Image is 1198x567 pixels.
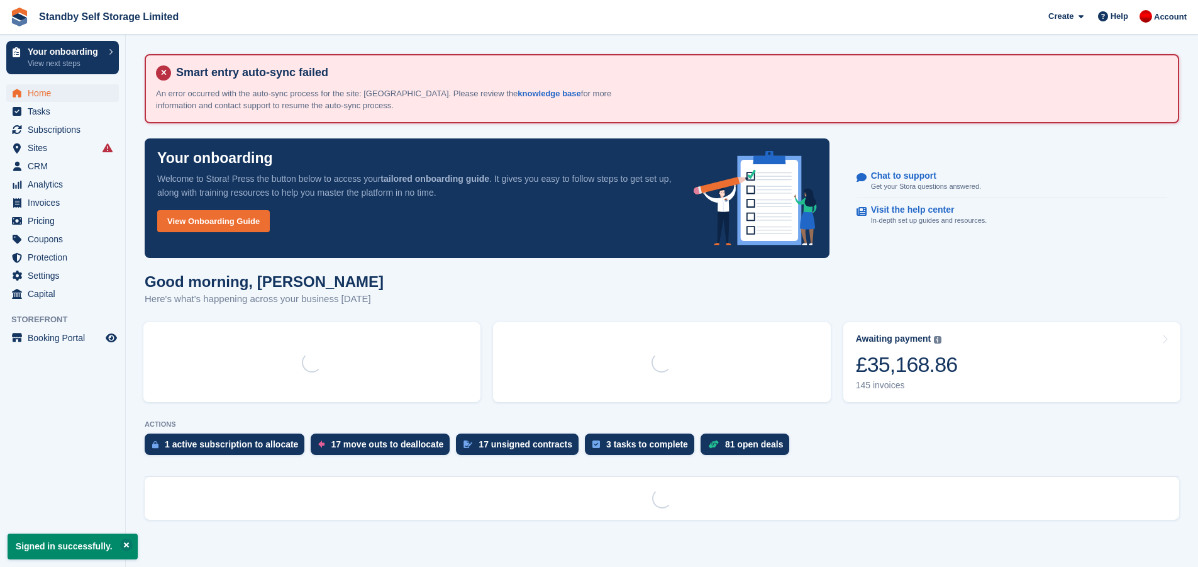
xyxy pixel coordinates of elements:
div: 81 open deals [725,439,784,449]
a: Your onboarding View next steps [6,41,119,74]
a: menu [6,157,119,175]
a: menu [6,139,119,157]
a: 81 open deals [701,434,796,461]
p: View next steps [28,58,103,69]
a: 1 active subscription to allocate [145,434,311,461]
p: Your onboarding [157,151,273,166]
a: menu [6,329,119,347]
p: Welcome to Stora! Press the button below to access your . It gives you easy to follow steps to ge... [157,172,674,199]
img: move_outs_to_deallocate_icon-f764333ba52eb49d3ac5e1228854f67142a1ed5810a6f6cc68b1a99e826820c5.svg [318,441,324,448]
i: Smart entry sync failures have occurred [103,143,113,153]
span: Create [1048,10,1073,23]
a: Preview store [104,330,119,345]
a: Standby Self Storage Limited [34,6,184,27]
div: Awaiting payment [856,334,931,344]
span: Storefront [11,313,125,326]
span: Pricing [28,212,103,230]
span: CRM [28,157,103,175]
img: contract_signature_icon-13c848040528278c33f63329250d36e43548de30e8caae1d1a13099fd9432cc5.svg [463,441,472,448]
span: Help [1111,10,1128,23]
div: 3 tasks to complete [606,439,688,449]
img: onboarding-info-6c161a55d2c0e0a8cae90662b2fe09162a5109e8cc188191df67fb4f79e88e88.svg [694,151,817,245]
p: Here's what's happening across your business [DATE] [145,292,384,306]
span: Subscriptions [28,121,103,138]
p: An error occurred with the auto-sync process for the site: [GEOGRAPHIC_DATA]. Please review the f... [156,87,628,112]
p: ACTIONS [145,420,1179,429]
img: active_subscription_to_allocate_icon-d502201f5373d7db506a760aba3b589e785aa758c864c3986d89f69b8ff3... [152,441,158,449]
p: Your onboarding [28,47,103,56]
div: 1 active subscription to allocate [165,439,298,449]
p: Chat to support [871,171,971,181]
span: Tasks [28,103,103,120]
img: icon-info-grey-7440780725fd019a000dd9b08b2336e03edf1995a4989e88bcd33f0948082b44.svg [934,336,941,344]
a: menu [6,194,119,211]
a: menu [6,212,119,230]
a: Awaiting payment £35,168.86 145 invoices [843,322,1180,402]
a: Visit the help center In-depth set up guides and resources. [857,198,1167,232]
a: menu [6,249,119,266]
span: Coupons [28,230,103,248]
span: Invoices [28,194,103,211]
span: Settings [28,267,103,284]
span: Capital [28,285,103,303]
img: Aaron Winter [1140,10,1152,23]
a: menu [6,84,119,102]
a: knowledge base [518,89,580,98]
a: 3 tasks to complete [585,434,701,461]
a: menu [6,285,119,303]
a: View Onboarding Guide [157,210,270,232]
a: menu [6,267,119,284]
span: Protection [28,249,103,266]
span: Account [1154,11,1187,23]
div: 17 move outs to deallocate [331,439,443,449]
p: Visit the help center [871,205,977,215]
strong: tailored onboarding guide [380,174,489,184]
span: Analytics [28,176,103,193]
h1: Good morning, [PERSON_NAME] [145,273,384,290]
img: deal-1b604bf984904fb50ccaf53a9ad4b4a5d6e5aea283cecdc64d6e3604feb123c2.svg [708,440,719,449]
img: task-75834270c22a3079a89374b754ae025e5fb1db73e45f91037f5363f120a921f8.svg [592,441,600,448]
p: Get your Stora questions answered. [871,181,981,192]
div: £35,168.86 [856,352,958,378]
p: Signed in successfully. [8,534,138,559]
a: Chat to support Get your Stora questions answered. [857,164,1167,199]
a: menu [6,103,119,120]
p: In-depth set up guides and resources. [871,215,987,226]
span: Booking Portal [28,329,103,347]
span: Home [28,84,103,102]
a: 17 move outs to deallocate [311,434,456,461]
h4: Smart entry auto-sync failed [171,65,1168,80]
div: 17 unsigned contracts [479,439,572,449]
img: stora-icon-8386f47178a22dfd0bd8f6a31ec36ba5ce8667c1dd55bd0f319d3a0aa187defe.svg [10,8,29,26]
a: menu [6,121,119,138]
a: menu [6,176,119,193]
a: 17 unsigned contracts [456,434,585,461]
span: Sites [28,139,103,157]
a: menu [6,230,119,248]
div: 145 invoices [856,380,958,391]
